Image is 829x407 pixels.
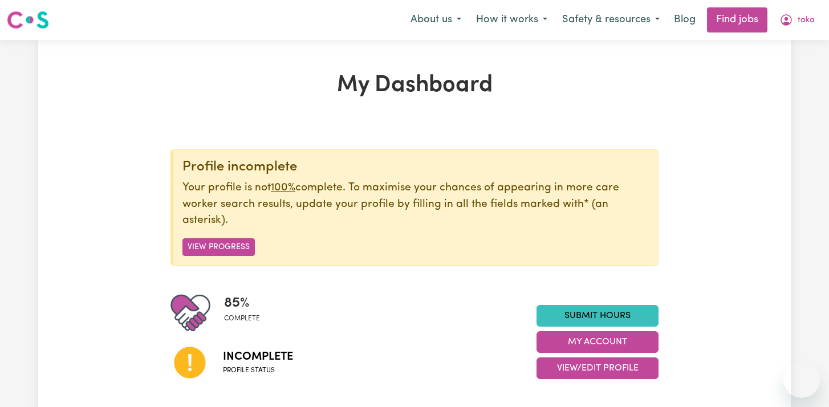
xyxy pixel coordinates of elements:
img: Careseekers logo [7,10,49,30]
span: 85 % [224,293,260,314]
span: taka [798,14,815,27]
iframe: Button to launch messaging window, conversation in progress [783,361,820,398]
a: Submit Hours [537,305,659,327]
button: About us [403,8,469,32]
span: Profile status [223,365,293,376]
button: My Account [772,8,822,32]
h1: My Dashboard [170,72,659,99]
a: Careseekers logo [7,7,49,33]
a: Find jobs [707,7,767,32]
span: complete [224,314,260,324]
span: Incomplete [223,348,293,365]
button: Safety & resources [555,8,667,32]
div: Profile completeness: 85% [224,293,269,333]
a: Blog [667,7,702,32]
button: View Progress [182,238,255,256]
button: View/Edit Profile [537,357,659,379]
div: Profile incomplete [182,159,649,176]
button: My Account [537,331,659,353]
u: 100% [271,182,295,193]
button: How it works [469,8,555,32]
p: Your profile is not complete. To maximise your chances of appearing in more care worker search re... [182,180,649,229]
